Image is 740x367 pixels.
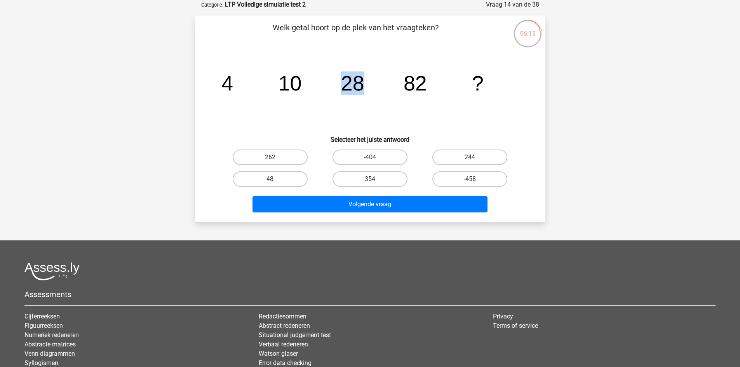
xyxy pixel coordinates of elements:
[403,71,427,95] tspan: 82
[221,71,233,95] tspan: 4
[233,150,308,165] label: 262
[207,130,533,143] h6: Selecteer het juiste antwoord
[252,196,488,212] button: Volgende vraag
[259,341,308,348] a: Verbaal redeneren
[259,359,312,367] a: Error data checking
[207,22,504,45] p: Welk getal hoort op de plek van het vraagteken?
[513,19,542,38] div: 06:13
[259,331,331,339] a: Situational judgement test
[259,322,310,329] a: Abstract redeneren
[24,331,79,339] a: Numeriek redeneren
[24,350,75,357] a: Venn diagrammen
[259,350,298,357] a: Watson glaser
[493,313,513,320] a: Privacy
[233,171,308,187] label: 48
[432,150,507,165] label: 244
[278,71,301,95] tspan: 10
[24,322,63,329] a: Figuurreeksen
[333,150,407,165] label: -404
[24,313,60,320] a: Cijferreeksen
[259,313,306,320] a: Redactiesommen
[333,171,407,187] label: 354
[24,359,58,367] a: Syllogismen
[472,71,484,95] tspan: ?
[493,322,538,329] a: Terms of service
[341,71,364,95] tspan: 28
[225,1,306,8] strong: LTP Volledige simulatie test 2
[24,262,80,280] img: Assessly logo
[24,341,76,348] a: Abstracte matrices
[432,171,507,187] label: -458
[201,2,223,8] small: Categorie:
[24,290,716,299] h5: Assessments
